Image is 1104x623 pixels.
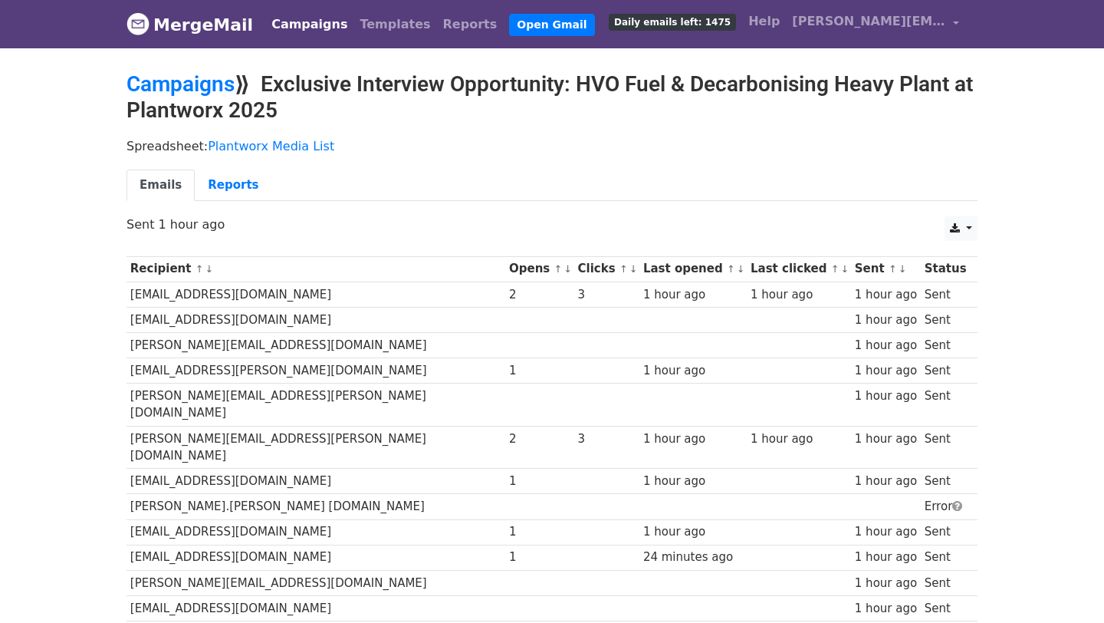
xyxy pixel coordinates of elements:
td: [EMAIL_ADDRESS][DOMAIN_NAME] [127,282,505,307]
td: [EMAIL_ADDRESS][DOMAIN_NAME] [127,307,505,332]
th: Last clicked [747,256,851,282]
div: 1 hour ago [855,286,917,304]
div: 1 hour ago [855,600,917,618]
a: Reports [195,170,271,201]
div: 1 hour ago [855,311,917,329]
td: Error [921,494,970,519]
a: ↑ [831,263,839,275]
div: 1 hour ago [751,286,847,304]
th: Last opened [639,256,747,282]
td: Sent [921,545,970,570]
div: 1 hour ago [643,362,743,380]
div: 1 [509,523,570,541]
h2: ⟫ Exclusive Interview Opportunity: HVO Fuel & Decarbonising Heavy Plant at Plantworx 2025 [127,71,978,123]
span: [PERSON_NAME][EMAIL_ADDRESS][DOMAIN_NAME] [792,12,945,31]
div: 1 hour ago [643,523,743,541]
div: 1 hour ago [643,473,743,490]
a: Reports [437,9,504,40]
div: 1 hour ago [855,549,917,566]
div: 1 [509,549,570,566]
a: Templates [353,9,436,40]
th: Status [921,256,970,282]
div: 1 [509,473,570,490]
div: 1 hour ago [855,362,917,380]
div: 1 hour ago [643,430,743,448]
a: Campaigns [265,9,353,40]
div: 1 [509,362,570,380]
td: Sent [921,469,970,494]
td: [EMAIL_ADDRESS][PERSON_NAME][DOMAIN_NAME] [127,358,505,384]
div: 3 [578,430,636,448]
div: 1 hour ago [855,387,917,405]
a: ↓ [737,263,745,275]
th: Opens [505,256,574,282]
div: 2 [509,286,570,304]
div: 1 hour ago [855,575,917,592]
a: Daily emails left: 1475 [603,6,742,37]
a: ↑ [195,263,204,275]
div: 1 hour ago [855,473,917,490]
a: Plantworx Media List [208,139,334,153]
td: Sent [921,570,970,595]
a: ↑ [554,263,563,275]
a: [PERSON_NAME][EMAIL_ADDRESS][DOMAIN_NAME] [786,6,965,42]
td: Sent [921,595,970,621]
img: MergeMail logo [127,12,149,35]
div: 1 hour ago [643,286,743,304]
a: ↑ [889,263,897,275]
td: Sent [921,282,970,307]
td: [EMAIL_ADDRESS][DOMAIN_NAME] [127,519,505,545]
a: ↑ [727,263,735,275]
td: [EMAIL_ADDRESS][DOMAIN_NAME] [127,595,505,621]
td: Sent [921,307,970,332]
div: 1 hour ago [855,523,917,541]
td: Sent [921,358,970,384]
p: Spreadsheet: [127,138,978,154]
a: Help [742,6,786,37]
div: 2 [509,430,570,448]
div: 24 minutes ago [643,549,743,566]
th: Sent [851,256,921,282]
a: ↓ [899,263,907,275]
a: ↓ [205,263,213,275]
td: [PERSON_NAME][EMAIL_ADDRESS][DOMAIN_NAME] [127,332,505,358]
td: Sent [921,384,970,427]
a: Open Gmail [509,14,594,36]
div: 1 hour ago [855,430,917,448]
td: [EMAIL_ADDRESS][DOMAIN_NAME] [127,469,505,494]
a: MergeMail [127,8,253,41]
td: [EMAIL_ADDRESS][DOMAIN_NAME] [127,545,505,570]
th: Recipient [127,256,505,282]
a: ↓ [629,263,638,275]
p: Sent 1 hour ago [127,216,978,232]
span: Daily emails left: 1475 [609,14,736,31]
a: Campaigns [127,71,235,97]
div: 1 hour ago [751,430,847,448]
td: Sent [921,426,970,469]
td: [PERSON_NAME][EMAIL_ADDRESS][PERSON_NAME][DOMAIN_NAME] [127,384,505,427]
td: [PERSON_NAME][EMAIL_ADDRESS][DOMAIN_NAME] [127,570,505,595]
td: Sent [921,332,970,358]
a: Emails [127,170,195,201]
div: 1 hour ago [855,337,917,354]
td: Sent [921,519,970,545]
td: [PERSON_NAME].[PERSON_NAME] [DOMAIN_NAME] [127,494,505,519]
td: [PERSON_NAME][EMAIL_ADDRESS][PERSON_NAME][DOMAIN_NAME] [127,426,505,469]
a: ↑ [619,263,628,275]
th: Clicks [574,256,639,282]
a: ↓ [841,263,849,275]
div: 3 [578,286,636,304]
a: ↓ [563,263,572,275]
